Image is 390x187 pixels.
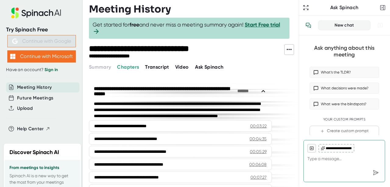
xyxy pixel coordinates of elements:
[302,3,310,12] button: Expand to Ask Spinach page
[302,19,314,31] button: View conversation history
[249,161,267,167] div: 00:06:08
[89,3,171,15] h3: Meeting History
[89,64,111,70] span: Summary
[175,63,189,71] button: Video
[9,165,75,170] h3: From meetings to insights
[9,148,59,156] h2: Discover Spinach AI
[310,99,379,110] button: What were the blindspots?
[250,123,267,129] div: 00:03:22
[17,84,52,91] button: Meeting History
[6,67,77,73] div: Have an account?
[117,63,139,71] button: Chapters
[195,64,224,70] span: Ask Spinach
[310,117,379,122] div: Your Custom Prompts
[129,21,139,28] b: free
[245,21,280,28] a: Start Free trial
[6,26,77,33] div: Try Spinach Free
[93,21,286,35] span: Get started for and never miss a meeting summary again!
[310,67,379,78] button: What’s the TLDR?
[7,50,76,63] button: Continue with Microsoft
[17,125,44,132] span: Help Center
[175,64,189,70] span: Video
[250,149,267,155] div: 00:05:29
[9,173,75,185] p: Spinach AI is a new way to get the most from your meetings
[310,5,378,11] div: Ask Spinach
[117,64,139,70] span: Chapters
[378,3,387,12] button: Close conversation sidebar
[322,23,367,28] div: New chat
[89,63,111,71] button: Summary
[145,63,169,71] button: Transcript
[250,136,267,142] div: 00:04:35
[310,126,379,136] button: Create custom prompt
[310,83,379,94] button: What decisions were made?
[44,67,58,72] a: Sign in
[145,64,169,70] span: Transcript
[310,45,379,58] div: Ask anything about this meeting
[250,174,267,180] div: 00:07:27
[17,105,33,112] button: Upload
[370,167,381,178] div: Send message
[12,38,18,44] img: Aehbyd4JwY73AAAAAElFTkSuQmCC
[17,125,50,132] button: Help Center
[7,35,76,47] button: Continue with Google
[17,95,53,102] button: Future Meetings
[195,63,224,71] button: Ask Spinach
